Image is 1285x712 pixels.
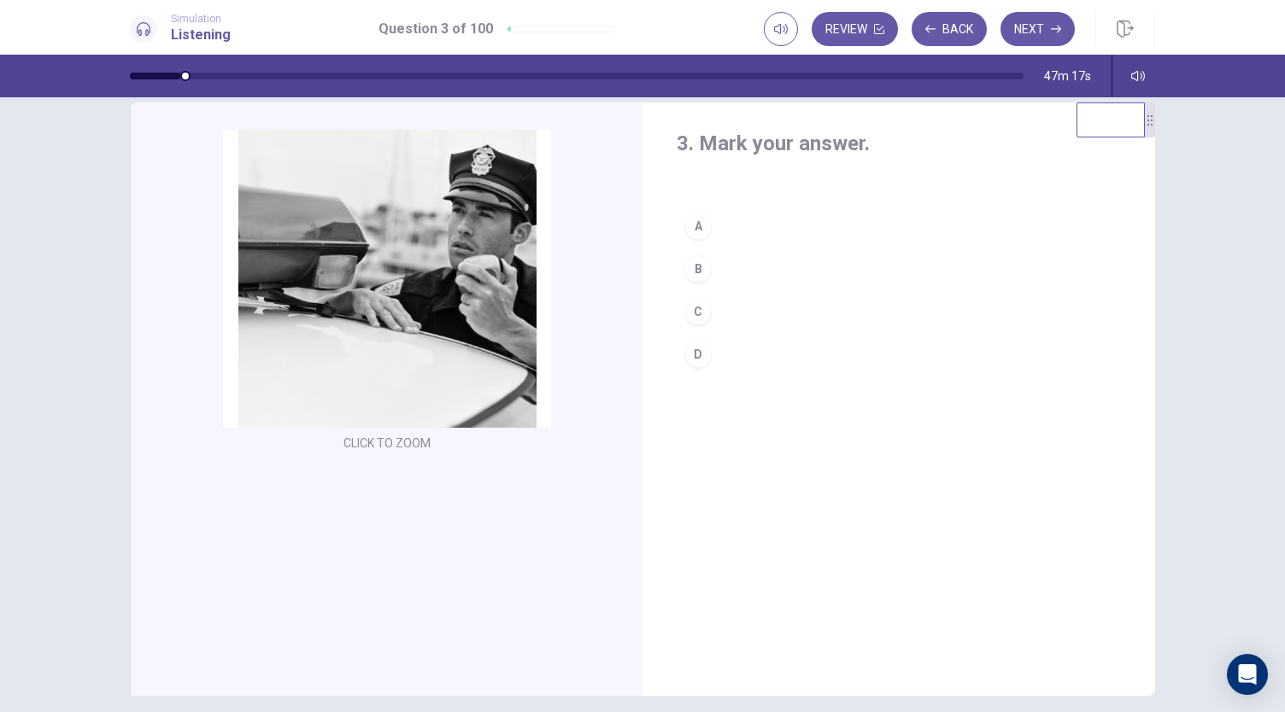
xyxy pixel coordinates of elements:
[684,213,712,240] div: A
[684,255,712,283] div: B
[677,248,1121,290] button: B
[684,298,712,325] div: C
[1000,12,1075,46] button: Next
[677,333,1121,376] button: D
[677,290,1121,333] button: C
[1227,654,1268,695] div: Open Intercom Messenger
[171,13,231,25] span: Simulation
[378,19,493,39] h1: Question 3 of 100
[171,25,231,45] h1: Listening
[912,12,987,46] button: Back
[812,12,898,46] button: Review
[1044,69,1091,83] span: 47m 17s
[677,205,1121,248] button: A
[677,130,1121,157] h4: 3. Mark your answer.
[684,341,712,368] div: D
